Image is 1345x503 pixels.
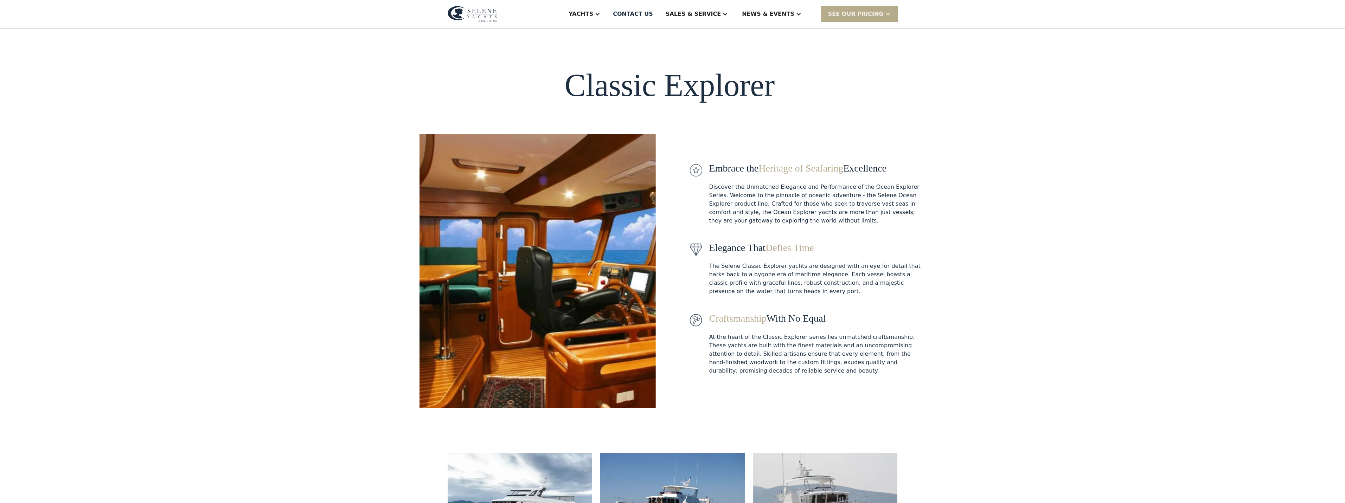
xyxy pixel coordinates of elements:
[709,313,767,324] span: Craftsmanship
[766,242,814,253] span: Defies Time
[709,162,926,174] div: Embrace the Excellence
[821,6,898,21] div: SEE Our Pricing
[419,134,656,408] img: motor yachts for sale
[690,243,702,256] img: icon
[828,10,884,18] div: SEE Our Pricing
[569,10,593,18] div: Yachts
[758,163,843,174] span: Heritage of Seafaring
[565,68,775,103] h1: Classic Explorer
[709,183,926,225] div: Discover the Unmatched Elegance and Performance of the Ocean Explorer Series. Welcome to the pinn...
[709,262,926,296] div: The Selene Classic Explorer yachts are designed with an eye for detail that harks back to a bygon...
[666,10,721,18] div: Sales & Service
[742,10,794,18] div: News & EVENTS
[448,6,497,22] img: logo
[709,312,926,324] div: With No Equal
[709,242,926,254] div: Elegance That
[709,333,926,375] div: At the heart of the Classic Explorer series lies unmatched craftsmanship. These yachts are built ...
[613,10,653,18] div: Contact US
[690,164,702,176] img: icon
